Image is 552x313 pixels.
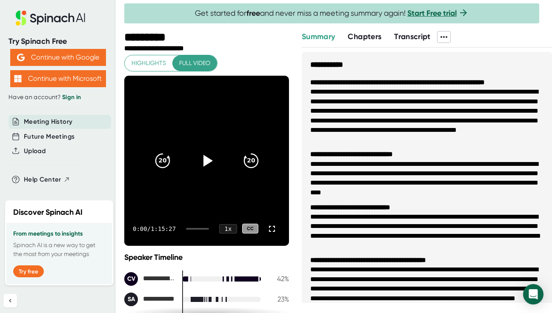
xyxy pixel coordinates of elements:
[523,284,543,304] div: Open Intercom Messenger
[125,55,173,71] button: Highlights
[268,275,289,283] div: 42 %
[13,241,105,259] p: Spinach AI is a new way to get the most from your meetings
[179,58,210,68] span: Full video
[3,294,17,307] button: Collapse sidebar
[24,175,70,185] button: Help Center
[302,32,335,41] span: Summary
[62,94,81,101] a: Sign in
[219,224,237,233] div: 1 x
[13,230,105,237] h3: From meetings to insights
[246,9,260,18] b: free
[348,31,381,43] button: Chapters
[407,9,457,18] a: Start Free trial
[24,146,46,156] button: Upload
[268,295,289,303] div: 23 %
[124,272,138,286] div: CV
[124,293,138,306] div: SA
[302,31,335,43] button: Summary
[24,132,74,142] button: Future Meetings
[9,94,107,101] div: Have an account?
[132,58,166,68] span: Highlights
[10,70,106,87] button: Continue with Microsoft
[24,117,72,127] button: Meeting History
[13,265,44,277] button: Try free
[394,32,431,41] span: Transcript
[124,253,289,262] div: Speaker Timeline
[348,32,381,41] span: Chapters
[9,37,107,46] div: Try Spinach Free
[394,31,431,43] button: Transcript
[195,9,469,18] span: Get started for and never miss a meeting summary again!
[124,272,175,286] div: Chrissy VanScoten
[17,54,25,61] img: Aehbyd4JwY73AAAAAElFTkSuQmCC
[13,207,83,218] h2: Discover Spinach AI
[24,175,61,185] span: Help Center
[172,55,217,71] button: Full video
[242,224,258,233] div: CC
[10,49,106,66] button: Continue with Google
[133,225,176,232] div: 0:00 / 1:15:27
